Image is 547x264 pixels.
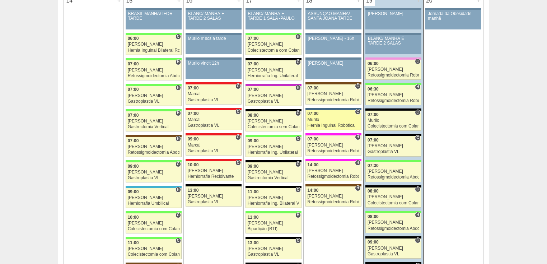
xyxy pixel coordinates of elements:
div: Herniorrafia Ing. Unilateral VL [248,150,300,155]
div: Colecistectomia com Colangiografia VL [248,48,300,53]
div: [PERSON_NAME] [128,170,180,175]
div: Gastroplastia VL [368,252,419,256]
div: Retossigmoidectomia Robótica [308,149,359,153]
div: Gastroplastia VL [128,176,180,180]
span: Hospital [295,212,301,218]
span: Consultório [295,187,301,193]
a: C 07:00 [PERSON_NAME] Gastroplastia VL [365,136,421,156]
span: 07:00 [248,87,259,92]
a: H 07:00 [PERSON_NAME] Gastroplastia VL [246,86,301,106]
div: Colecistectomia com Colangiografia VL [128,227,180,231]
a: C 13:00 [PERSON_NAME] Gastroplastia VL [246,239,301,259]
div: Key: Aviso [246,8,301,10]
div: BRASIL MANHÃ/ IFOR TARDE [128,11,179,21]
div: Key: Brasil [126,160,182,162]
a: H 06:30 [PERSON_NAME] Retossigmoidectomia Robótica [365,85,421,105]
div: Key: Blanc [365,134,421,136]
div: Key: Brasil [126,109,182,111]
span: Hospital [355,134,360,140]
span: 09:00 [128,189,139,194]
div: Key: Brasil [126,84,182,86]
div: Key: Blanc [246,109,301,111]
div: Gastroplastia VL [128,99,180,104]
div: [PERSON_NAME] - 16h [308,36,359,41]
div: Bipartição (BTI) [248,227,300,231]
span: Consultório [235,109,241,115]
div: [PERSON_NAME] [308,143,359,148]
span: 07:00 [308,85,319,91]
div: [PERSON_NAME] [248,170,300,175]
div: Key: Brasil [246,135,301,137]
a: Murilo vincit 12h [186,60,242,79]
a: C 09:00 [PERSON_NAME] Gastroplastia VL [365,238,421,259]
div: Key: Brasil [246,33,301,35]
div: Key: Aviso [126,8,182,10]
div: Key: Brasil [126,237,182,239]
a: C 09:00 [PERSON_NAME] Herniorrafia Ing. Unilateral VL [246,137,301,157]
span: Hospital [295,34,301,40]
div: [PERSON_NAME] [128,68,180,73]
div: Key: Aviso [305,8,361,10]
div: [PERSON_NAME] [128,195,180,200]
span: Consultório [295,136,301,142]
div: [PERSON_NAME] [248,93,300,98]
a: BLANC/ MANHÃ E TARDE 2 SALAS [186,10,242,29]
div: BLANC/ MANHÃ E TARDE 2 SALAS [368,36,419,46]
div: [PERSON_NAME] [128,144,180,149]
a: C 07:00 [PERSON_NAME] Retossigmoidectomia Robótica [305,84,361,105]
div: Key: Aviso [186,57,242,60]
div: [PERSON_NAME] [128,221,180,226]
span: 11:00 [248,215,259,220]
div: Murilo rr scs a tarde [188,36,239,41]
a: H 07:00 [PERSON_NAME] Gastrectomia Vertical [126,111,182,131]
a: C 09:00 Marcal Gastroplastia VL [186,135,242,156]
a: H 14:00 [PERSON_NAME] Retossigmoidectomia Robótica [305,186,361,207]
span: 08:00 [368,189,379,194]
span: 07:00 [248,36,259,41]
a: H 08:00 [PERSON_NAME] Retossigmoidectomia Abdominal VL [365,213,421,233]
span: Consultório [235,134,241,140]
div: Retossigmoidectomia Robótica [368,98,419,103]
span: 07:00 [128,87,139,92]
div: Gastrectomia Vertical [248,176,300,180]
a: C 06:00 [PERSON_NAME] Hernia Inguinal Bilateral Robótica [126,35,182,55]
div: Key: Aviso [365,33,421,35]
span: Hospital [176,85,181,91]
span: 07:30 [368,163,379,168]
div: Gastroplastia VL [248,99,300,104]
div: Key: Blanc [365,185,421,187]
span: 07:00 [128,61,139,66]
div: [PERSON_NAME] [248,68,300,73]
div: Key: Blanc [246,186,301,188]
span: Hospital [295,85,301,91]
a: H 07:00 [PERSON_NAME] Retossigmoidectomia Abdominal VL [126,137,182,157]
div: Key: Blanc [365,262,421,264]
div: [PERSON_NAME] [368,67,419,72]
span: Hospital [176,187,181,193]
div: Murilo [368,118,419,123]
span: 10:00 [188,162,199,167]
span: 09:00 [368,240,379,245]
div: Hernia Inguinal Bilateral Robótica [128,48,180,53]
div: [PERSON_NAME] [308,194,359,199]
div: Key: Brasil [126,33,182,35]
a: [PERSON_NAME] - 16h [305,35,361,54]
a: C 07:00 Marcal Gastroplastia VL [186,110,242,130]
div: [PERSON_NAME] [248,42,300,47]
div: [PERSON_NAME] [128,246,180,251]
span: 06:00 [128,36,139,41]
a: H 07:00 [PERSON_NAME] Colecistectomia com Colangiografia VL [246,35,301,55]
a: C 06:00 [PERSON_NAME] Retossigmoidectomia Robótica [365,60,421,80]
span: Consultório [355,83,360,89]
div: Key: Assunção [186,159,242,161]
div: [PERSON_NAME] [188,168,240,173]
div: [PERSON_NAME] [308,168,359,173]
span: 09:00 [128,164,139,169]
a: C 08:00 [PERSON_NAME] Colecistectomia com Colangiografia VL [365,187,421,208]
div: [PERSON_NAME] [248,144,300,149]
span: Consultório [415,110,420,115]
div: [PERSON_NAME] [368,220,419,225]
div: BLANC/ MANHÃ E TARDE 2 SALAS [188,11,239,21]
a: C 09:00 [PERSON_NAME] Gastroplastia VL [126,162,182,182]
div: Key: Maria Braido [246,84,301,86]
